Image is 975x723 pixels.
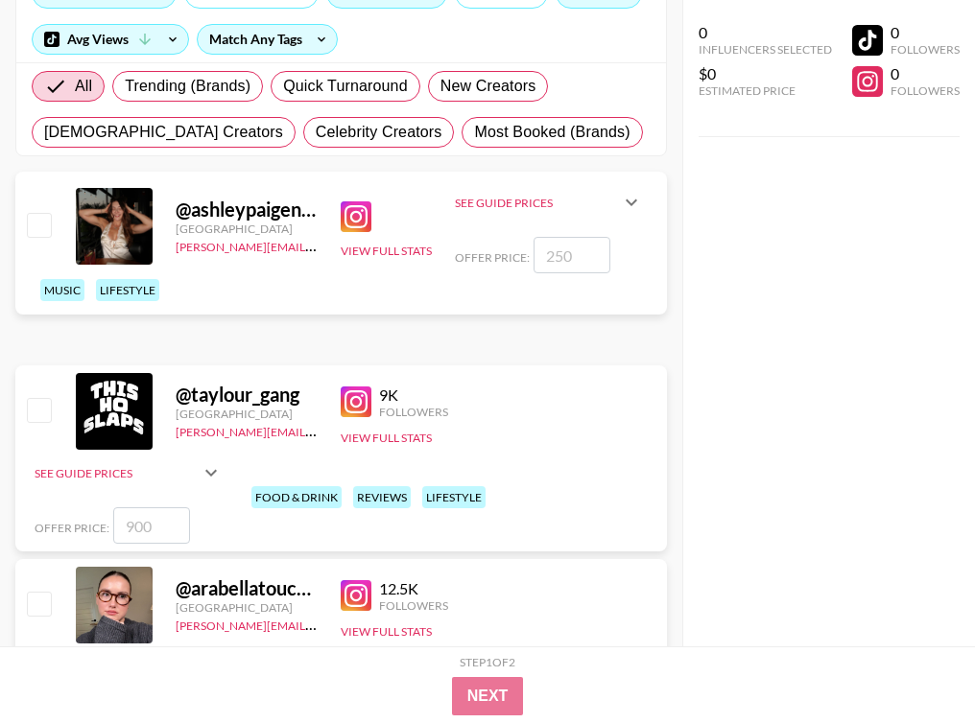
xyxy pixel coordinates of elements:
div: lifestyle [422,486,486,508]
div: 0 [891,23,960,42]
div: See Guide Prices [35,643,223,689]
a: [PERSON_NAME][EMAIL_ADDRESS][DOMAIN_NAME] [176,421,460,439]
a: [PERSON_NAME][EMAIL_ADDRESS][DOMAIN_NAME] [176,236,460,254]
img: Instagram [341,580,371,611]
span: New Creators [440,75,536,98]
div: reviews [353,486,411,508]
span: [DEMOGRAPHIC_DATA] Creators [44,121,283,144]
input: 250 [534,237,610,273]
div: [GEOGRAPHIC_DATA] [176,600,318,615]
div: See Guide Prices [455,179,643,225]
img: Instagram [341,201,371,232]
div: Influencers Selected [699,42,832,57]
input: 900 [113,507,190,544]
div: $0 [699,64,832,83]
div: @ arabellatouchstone [176,576,318,600]
div: Match Any Tags [198,25,337,54]
div: Followers [891,42,960,57]
button: Next [452,677,524,715]
div: Step 1 of 2 [460,655,515,669]
div: music [40,279,84,301]
span: Trending (Brands) [125,75,250,98]
div: Followers [379,405,448,419]
div: [GEOGRAPHIC_DATA] [176,222,318,236]
button: View Full Stats [341,431,432,445]
div: 0 [891,64,960,83]
div: lifestyle [96,279,159,301]
div: @ taylour_gang [176,383,318,407]
span: All [75,75,92,98]
div: See Guide Prices [35,450,223,496]
div: Followers [891,83,960,98]
div: Avg Views [33,25,188,54]
button: View Full Stats [341,244,432,258]
span: Most Booked (Brands) [474,121,630,144]
iframe: Drift Widget Chat Controller [879,627,952,700]
div: 0 [699,23,832,42]
div: 9K [379,385,448,405]
div: See Guide Prices [455,196,620,210]
span: Offer Price: [455,250,530,265]
span: Celebrity Creators [316,121,442,144]
span: Quick Turnaround [283,75,408,98]
img: Instagram [341,386,371,417]
div: Estimated Price [699,83,832,98]
div: Followers [379,598,448,613]
div: @ ashleypaigenicholson [176,198,318,222]
div: 12.5K [379,579,448,598]
a: [PERSON_NAME][EMAIL_ADDRESS][DOMAIN_NAME] [176,615,460,633]
div: See Guide Prices [35,466,200,480]
div: food & drink [251,486,342,508]
button: View Full Stats [341,624,432,639]
div: [GEOGRAPHIC_DATA] [176,407,318,421]
span: Offer Price: [35,521,109,535]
